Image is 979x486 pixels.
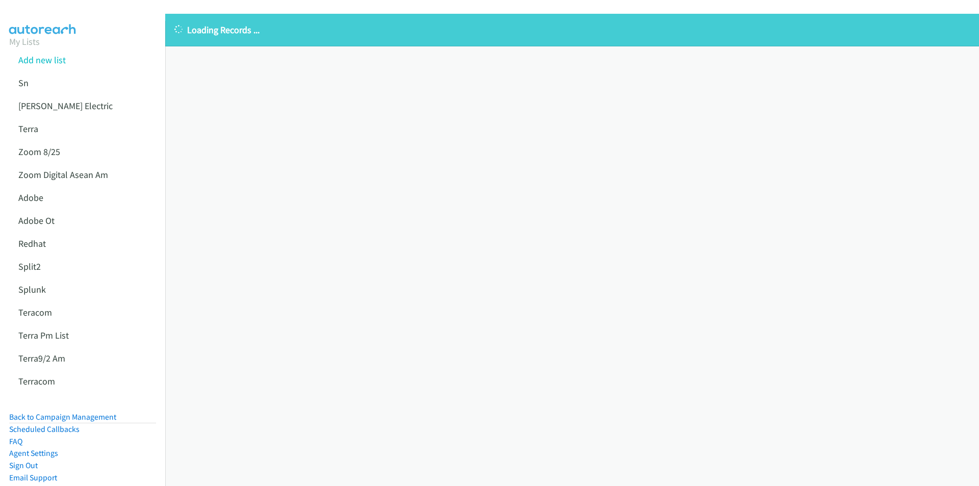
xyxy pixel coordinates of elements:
a: Scheduled Callbacks [9,424,80,434]
a: Adobe Ot [18,215,55,226]
a: Terra Pm List [18,329,69,341]
a: Email Support [9,473,57,482]
a: Teracom [18,306,52,318]
p: Loading Records ... [174,23,970,37]
a: [PERSON_NAME] Electric [18,100,113,112]
a: Split2 [18,261,41,272]
a: Agent Settings [9,448,58,458]
a: Sign Out [9,461,38,470]
a: Zoom 8/25 [18,146,60,158]
a: Terra9/2 Am [18,352,65,364]
a: Zoom Digital Asean Am [18,169,108,181]
a: My Lists [9,36,40,47]
a: Sn [18,77,29,89]
a: Adobe [18,192,43,203]
a: Terra [18,123,38,135]
a: Back to Campaign Management [9,412,116,422]
a: FAQ [9,437,22,446]
a: Redhat [18,238,46,249]
a: Add new list [18,54,66,66]
a: Terracom [18,375,55,387]
a: Splunk [18,284,46,295]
